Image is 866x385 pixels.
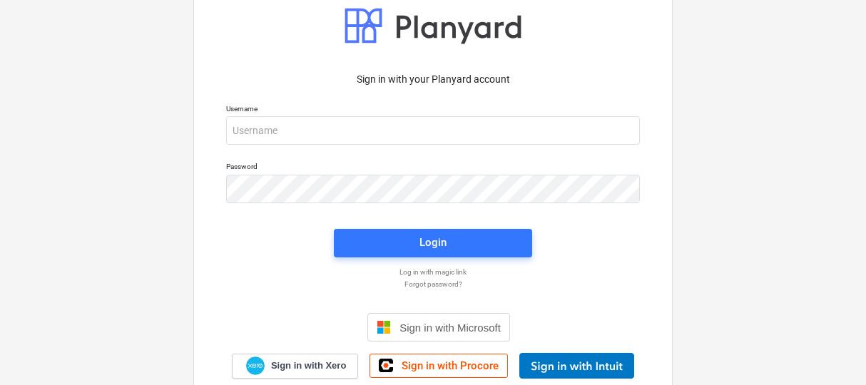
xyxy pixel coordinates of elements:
[271,359,346,372] span: Sign in with Xero
[419,233,447,252] div: Login
[377,320,391,334] img: Microsoft logo
[402,359,499,372] span: Sign in with Procore
[219,279,647,289] a: Forgot password?
[334,229,532,257] button: Login
[226,162,640,174] p: Password
[232,354,359,379] a: Sign in with Xero
[370,354,508,378] a: Sign in with Procore
[226,104,640,116] p: Username
[219,267,647,277] a: Log in with magic link
[226,72,640,87] p: Sign in with your Planyard account
[399,322,501,334] span: Sign in with Microsoft
[246,356,265,376] img: Xero logo
[226,116,640,145] input: Username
